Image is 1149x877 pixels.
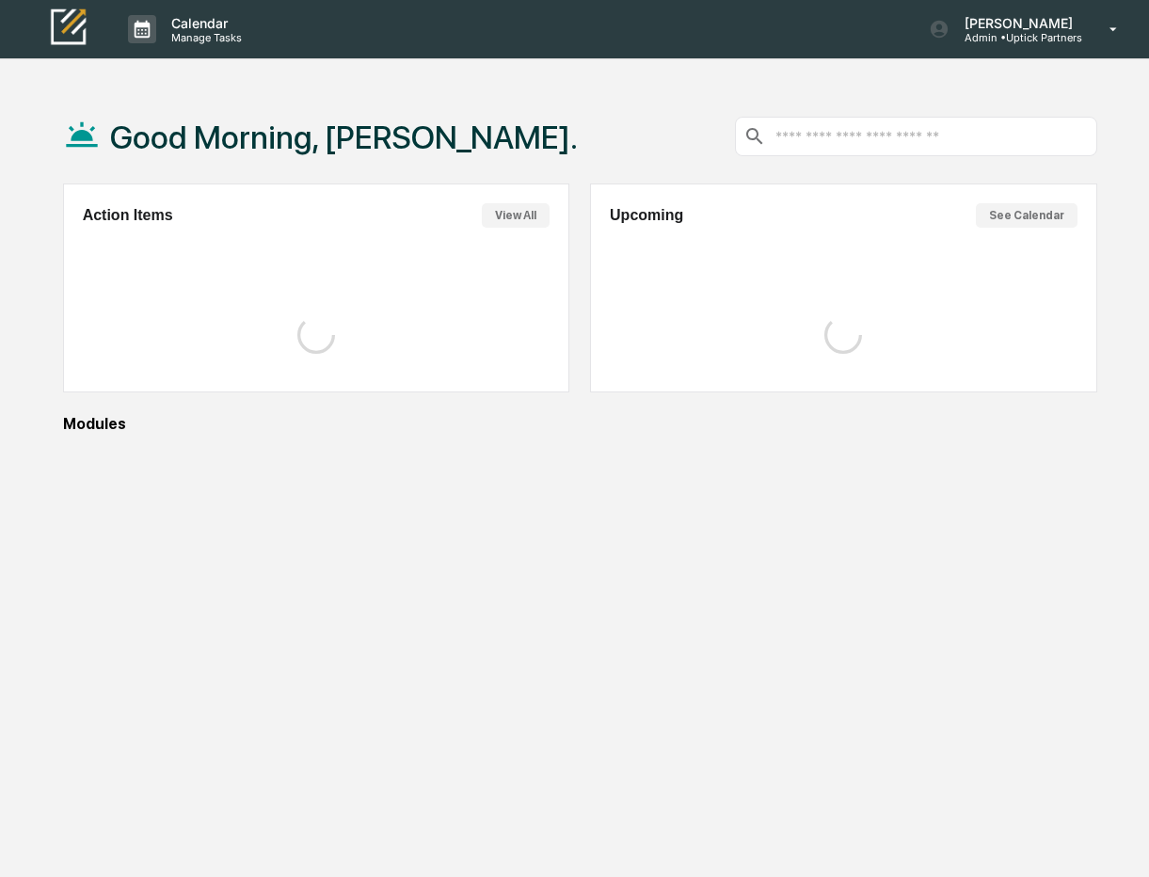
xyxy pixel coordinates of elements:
h2: Action Items [83,207,173,224]
p: Manage Tasks [156,31,251,44]
button: See Calendar [976,203,1077,228]
p: Calendar [156,15,251,31]
button: View All [482,203,550,228]
h2: Upcoming [610,207,683,224]
p: [PERSON_NAME] [950,15,1082,31]
div: Modules [63,415,1097,433]
p: Admin • Uptick Partners [950,31,1082,44]
img: logo [45,7,90,51]
h1: Good Morning, [PERSON_NAME]. [110,119,578,156]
